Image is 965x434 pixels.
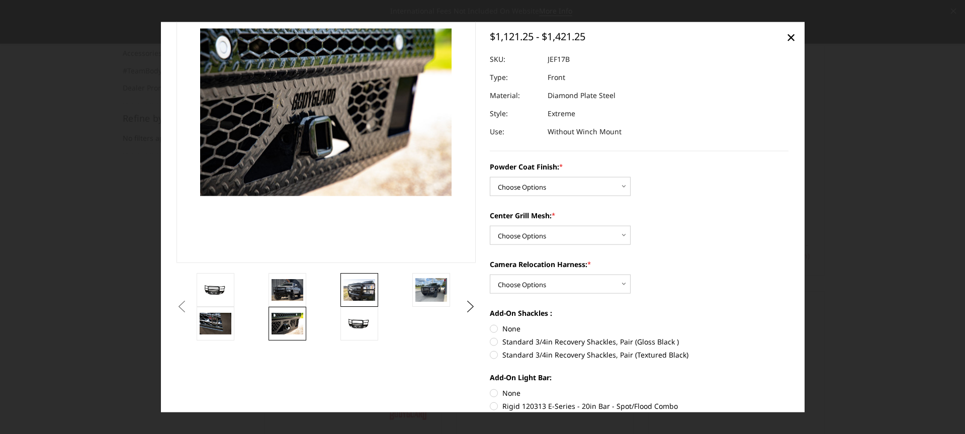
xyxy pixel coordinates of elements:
[463,299,478,314] button: Next
[548,105,575,123] dd: Extreme
[343,279,375,300] img: 2017-2022 Ford F250-350 - FT Series - Extreme Front Bumper
[200,282,231,297] img: 2017-2022 Ford F250-350 - FT Series - Extreme Front Bumper
[490,105,540,123] dt: Style:
[548,86,616,105] dd: Diamond Plate Steel
[490,123,540,141] dt: Use:
[490,50,540,68] dt: SKU:
[548,68,565,86] dd: Front
[490,210,789,221] label: Center Grill Mesh:
[490,161,789,172] label: Powder Coat Finish:
[490,350,789,360] label: Standard 3/4in Recovery Shackles, Pair (Textured Black)
[490,30,585,43] span: $1,121.25 - $1,421.25
[490,86,540,105] dt: Material:
[490,388,789,398] label: None
[490,401,789,411] label: Rigid 120313 E-Series - 20in Bar - Spot/Flood Combo
[490,336,789,347] label: Standard 3/4in Recovery Shackles, Pair (Gloss Black )
[272,279,303,300] img: 2017-2022 Ford F250-350 - FT Series - Extreme Front Bumper
[272,313,303,334] img: 2017-2022 Ford F250-350 - FT Series - Extreme Front Bumper
[415,278,447,302] img: 2017-2022 Ford F250-350 - FT Series - Extreme Front Bumper
[548,50,570,68] dd: JEF17B
[783,29,799,45] a: Close
[786,26,796,48] span: ×
[200,313,231,334] img: 2017-2022 Ford F250-350 - FT Series - Extreme Front Bumper
[174,299,189,314] button: Previous
[490,372,789,383] label: Add-On Light Bar:
[490,308,789,318] label: Add-On Shackles :
[343,316,375,331] img: 2017-2022 Ford F250-350 - FT Series - Extreme Front Bumper
[548,123,622,141] dd: Without Winch Mount
[490,259,789,270] label: Camera Relocation Harness:
[490,68,540,86] dt: Type:
[490,323,789,334] label: None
